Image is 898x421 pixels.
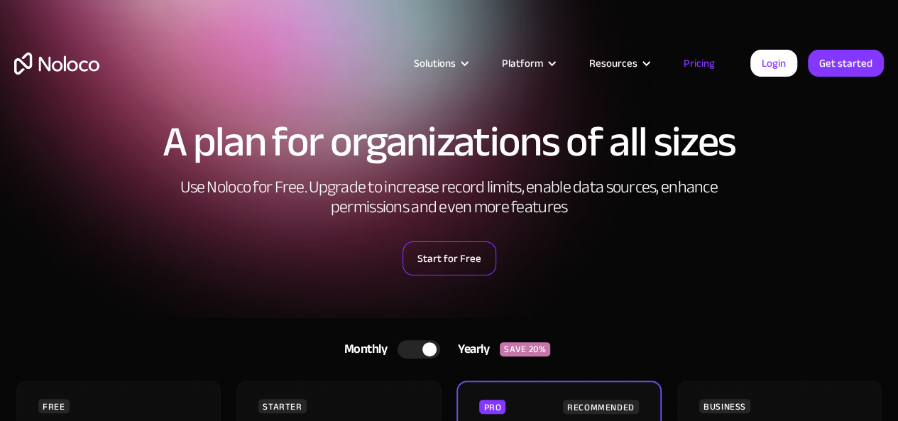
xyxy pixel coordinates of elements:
div: Monthly [327,339,398,360]
div: Solutions [414,54,456,72]
h1: A plan for organizations of all sizes [14,121,884,163]
a: Get started [808,50,884,77]
div: FREE [38,399,70,413]
a: Start for Free [403,241,496,275]
div: Resources [589,54,637,72]
a: home [14,53,99,75]
div: Yearly [440,339,500,360]
div: STARTER [258,399,306,413]
div: Solutions [396,54,484,72]
div: Platform [484,54,571,72]
div: SAVE 20% [500,342,550,356]
div: Resources [571,54,666,72]
div: RECOMMENDED [563,400,639,414]
div: BUSINESS [699,399,750,413]
div: PRO [479,400,505,414]
h2: Use Noloco for Free. Upgrade to increase record limits, enable data sources, enhance permissions ... [165,177,733,217]
a: Login [750,50,797,77]
div: Platform [502,54,543,72]
a: Pricing [666,54,733,72]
